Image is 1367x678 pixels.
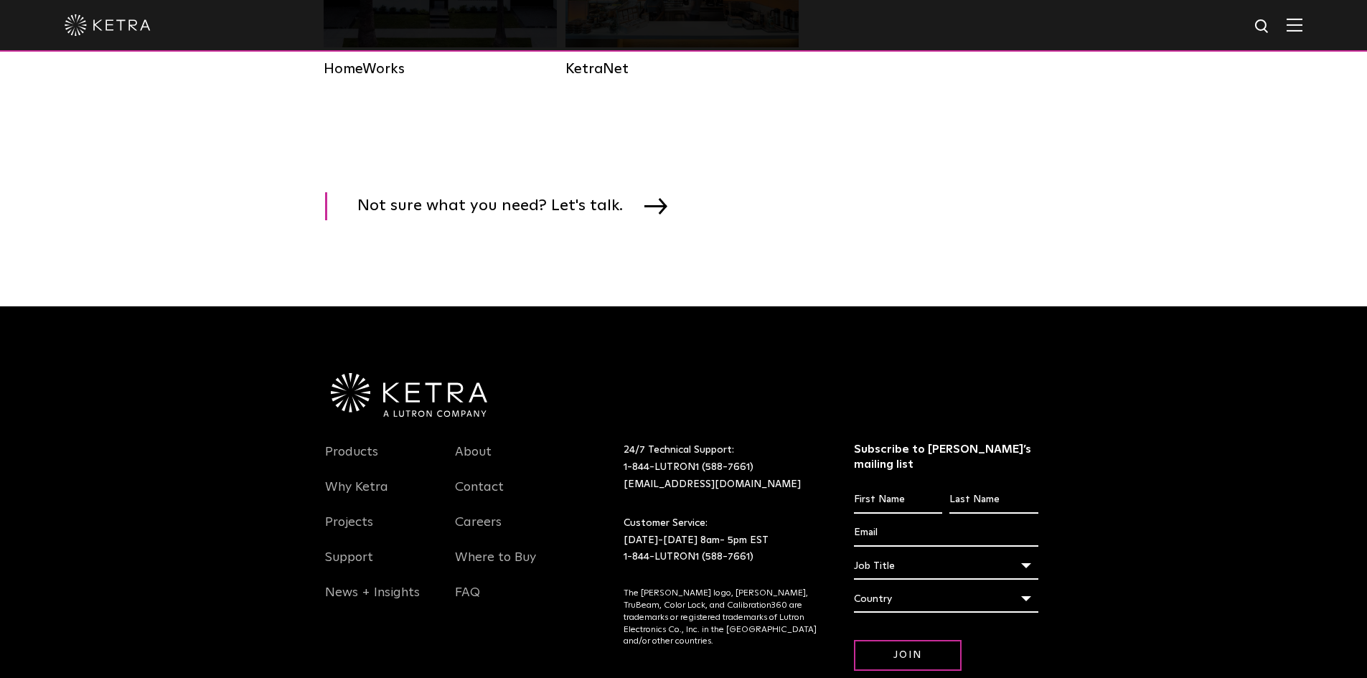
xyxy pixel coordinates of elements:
img: ketra-logo-2019-white [65,14,151,36]
span: Not sure what you need? Let's talk. [357,192,644,220]
div: Country [854,585,1038,613]
a: Contact [455,479,504,512]
a: Careers [455,514,502,547]
input: Email [854,519,1038,547]
p: Customer Service: [DATE]-[DATE] 8am- 5pm EST [624,515,818,566]
div: HomeWorks [324,60,557,77]
a: Projects [325,514,373,547]
a: 1-844-LUTRON1 (588-7661) [624,462,753,472]
input: Last Name [949,486,1038,514]
a: News + Insights [325,585,420,618]
p: 24/7 Technical Support: [624,442,818,493]
a: 1-844-LUTRON1 (588-7661) [624,552,753,562]
a: Support [325,550,373,583]
a: About [455,444,492,477]
img: search icon [1254,18,1272,36]
a: Not sure what you need? Let's talk. [325,192,685,220]
img: Ketra-aLutronCo_White_RGB [331,373,487,418]
input: Join [854,640,962,671]
a: Where to Buy [455,550,536,583]
div: Navigation Menu [325,442,434,618]
a: Why Ketra [325,479,388,512]
input: First Name [854,486,942,514]
p: The [PERSON_NAME] logo, [PERSON_NAME], TruBeam, Color Lock, and Calibration360 are trademarks or ... [624,588,818,648]
a: [EMAIL_ADDRESS][DOMAIN_NAME] [624,479,801,489]
div: KetraNet [565,60,799,77]
h3: Subscribe to [PERSON_NAME]’s mailing list [854,442,1038,472]
a: Products [325,444,378,477]
div: Navigation Menu [455,442,564,618]
a: FAQ [455,585,480,618]
img: arrow [644,198,667,214]
div: Job Title [854,552,1038,580]
img: Hamburger%20Nav.svg [1287,18,1302,32]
